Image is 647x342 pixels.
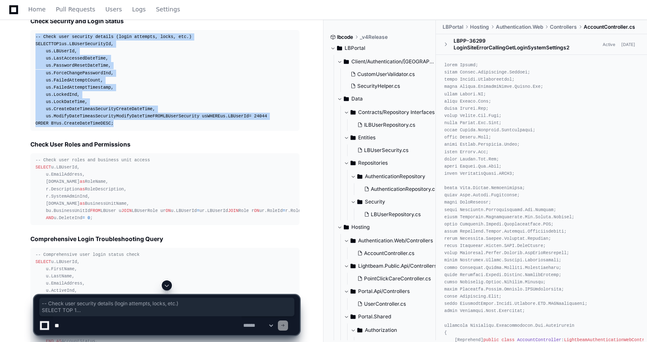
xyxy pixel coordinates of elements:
span: = [249,114,251,119]
svg: Directory [344,222,349,232]
span: Contracts/Repository Interfaces [358,109,435,116]
span: SELECT [35,165,51,170]
span: Security [365,198,385,205]
span: Client/Authentication/[GEOGRAPHIC_DATA] [351,58,436,65]
button: PointClickCareController.cs [354,273,438,285]
span: ORDER [35,121,49,126]
svg: Directory [357,197,362,207]
svg: Directory [351,133,356,143]
span: JOIN [121,208,132,213]
button: Authentication.Web/Controllers [344,234,443,247]
div: LBPP-36299 LoginSiteErrorCallingGetLoginSystemSettings2 [454,38,600,51]
button: LBUserSecurity.cs [354,144,438,156]
span: -- Check user roles and business unit access [35,157,150,163]
span: AuthenticationRepository.cs [371,186,438,193]
span: Active [600,41,618,49]
button: Data [337,92,436,106]
span: Repositories [358,160,388,166]
span: _v4Release [360,34,388,41]
span: Pull Requests [56,7,95,12]
span: AccountController.cs [584,24,635,30]
span: FROM [152,114,163,119]
button: Client/Authentication/[GEOGRAPHIC_DATA] [337,55,436,68]
span: SELECT [35,41,51,46]
svg: Directory [351,261,356,271]
span: 24044 [254,114,267,119]
button: Entities [344,131,443,144]
svg: Directory [351,107,356,117]
svg: Directory [351,158,356,168]
span: PointClickCareController.cs [364,275,431,282]
button: Repositories [344,156,443,170]
svg: Directory [351,236,356,246]
span: = [283,208,285,213]
span: 0 [87,215,90,220]
span: Authentication.Web/Controllers [358,237,433,244]
svg: Directory [344,94,349,104]
span: 1 [59,41,61,46]
span: FROM [90,208,101,213]
button: Hosting [337,220,436,234]
button: AuthenticationRepository [351,170,443,183]
span: Entities [358,134,375,141]
span: JOIN [228,208,239,213]
button: LBUserRepository.cs [361,209,438,220]
button: ILBUserRepository.cs [354,119,438,131]
span: LBPortal [345,45,365,52]
button: Lightbeam.Public.Api/Controllers [344,259,443,273]
span: WHERE [207,114,220,119]
button: CustomUserValidator.cs [347,68,431,80]
span: ON [254,208,259,213]
span: Lightbeam.Public.Api/Controllers [358,263,437,269]
span: AccountController.cs [364,250,414,257]
span: -- Check user security details (login attempts, locks, etc.) [35,34,192,39]
svg: Directory [337,43,342,53]
span: as [90,114,95,119]
div: u.LBUserId, u.EmailAddress, [DOMAIN_NAME] RoleName, r.Description RoleDescription, r.SystemAdminI... [35,157,294,222]
span: as [80,187,85,192]
span: as [90,106,95,111]
span: LBUserRepository.cs [371,211,421,218]
span: ILBUserRepository.cs [364,122,415,128]
h2: Comprehensive Login Troubleshooting Query [30,235,299,243]
span: -- Check user security details (login attempts, locks, etc.) SELECT TOP 1 us.LBUserSecurityId, us... [42,300,292,314]
span: Hosting [470,24,489,30]
div: TOP us.LBUserSecurityId, us.LBUserId, us.LastAccessedDateTime, us.PasswordResetDateTime, us.Force... [35,33,294,128]
span: BY [51,121,56,126]
button: Contracts/Repository Interfaces [344,106,443,119]
h2: Check User Roles and Permissions [30,140,299,149]
span: lbcode [337,34,353,41]
button: Security [351,195,443,209]
span: ON [166,208,171,213]
span: LBUserSecurity.cs [364,147,408,154]
span: LBPortal [443,24,463,30]
button: AuthenticationRepository.cs [361,183,438,195]
span: Controllers [550,24,577,30]
button: AccountController.cs [354,247,438,259]
span: AuthenticationRepository [365,173,425,180]
span: AND [46,215,54,220]
span: as [80,201,85,206]
span: CustomUserValidator.cs [357,71,415,78]
span: SecurityHelper.cs [357,83,400,90]
h2: Check Security and Login Status [30,17,299,25]
span: Authentication.Web [496,24,543,30]
span: Hosting [351,224,370,231]
span: Users [106,7,122,12]
svg: Directory [357,171,362,182]
button: SecurityHelper.cs [347,80,431,92]
svg: Directory [344,57,349,67]
span: = [82,215,85,220]
span: Data [351,95,363,102]
span: -- Comprehensive user login status check [35,252,139,257]
span: DESC [101,121,111,126]
button: LBPortal [330,41,430,55]
span: SELECT [35,259,51,264]
span: Logs [132,7,146,12]
div: [DATE] [621,41,635,48]
span: = [197,208,199,213]
span: as [80,179,85,184]
span: Home [28,7,46,12]
span: Settings [156,7,180,12]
